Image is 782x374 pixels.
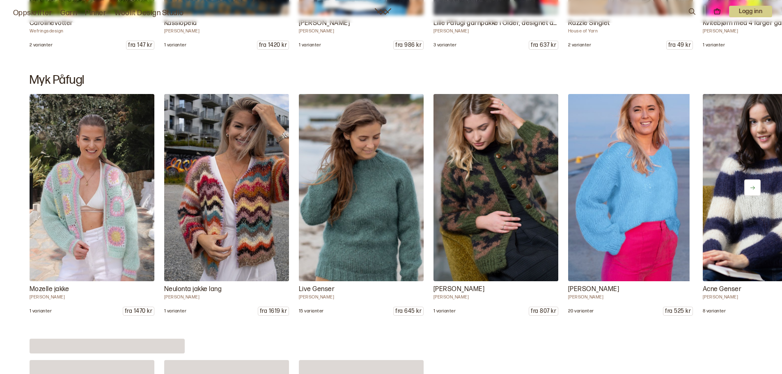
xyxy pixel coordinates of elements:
[299,18,424,28] p: [PERSON_NAME]
[126,41,154,49] p: fra 147 kr
[30,308,52,314] p: 1 varianter
[299,308,324,314] p: 15 varianter
[433,294,558,300] p: [PERSON_NAME]
[164,308,186,314] p: 1 varianter
[164,28,289,34] p: [PERSON_NAME]
[164,42,186,48] p: 1 varianter
[164,285,289,294] p: Neulonta jakke lang
[394,41,423,49] p: fra 986 kr
[663,307,693,315] p: fra 525 kr
[299,285,424,294] p: Live Genser
[164,294,289,300] p: [PERSON_NAME]
[703,308,726,314] p: 8 varianter
[433,94,558,281] img: Trine Lise Høyseth DG 432 Garn Myk påfugl 73 %, 22 % ull, 5 % polyamid Et nøste veier 50 gram, og...
[30,285,154,294] p: Mozelle jakke
[568,294,693,300] p: [PERSON_NAME]
[729,6,772,17] p: Logg inn
[258,307,289,315] p: fra 1619 kr
[299,94,424,316] a: Iselin Hafseld DG 440 Garn Myk påfugl 73 % mohair, 22 % ull, 5% polyamid, Ett nøste veier 50 gram...
[729,6,772,17] button: User dropdown
[529,41,558,49] p: fra 637 kr
[568,18,693,28] p: Razzle Singlet
[299,28,424,34] p: [PERSON_NAME]
[30,73,752,87] h2: Myk Påfugl
[123,307,154,315] p: fra 1470 kr
[375,8,391,15] a: Woolit
[115,7,184,19] a: Woolit Design Studio
[433,42,456,48] p: 3 varianter
[164,94,289,316] a: Brit Frafjord Ørstavik DG 474-11 Nydelig jakke i Myk påfugl og glitter.Neulonta jakke lang[PERSON...
[299,42,321,48] p: 1 varianter
[299,94,424,281] img: Iselin Hafseld DG 440 Garn Myk påfugl 73 % mohair, 22 % ull, 5% polyamid, Ett nøste veier 50 gram...
[433,28,558,34] p: [PERSON_NAME]
[164,18,289,28] p: Kassiopeia
[433,308,456,314] p: 1 varianter
[30,18,154,28] p: Carolinevotter
[433,285,558,294] p: [PERSON_NAME]
[13,7,52,19] a: Oppskrifter
[394,307,423,315] p: fra 645 kr
[568,308,594,314] p: 20 varianter
[164,94,289,281] img: Brit Frafjord Ørstavik DG 474-11 Nydelig jakke i Myk påfugl og glitter.
[529,307,558,315] p: fra 807 kr
[30,94,154,281] img: Mari Kalberg Skjæveland DG 473-01 Vi har digital oppskrift og garnpakke til den lekre Mozelle jak...
[568,94,693,281] img: Brit Frafjord Ørstadvik DG435-04B Rosa Sløyfe Amandagenser - Hver oktober farges Norge rosa i sol...
[60,7,77,19] a: Garn
[30,42,53,48] p: 2 varianter
[30,294,154,300] p: [PERSON_NAME]
[299,294,424,300] p: [PERSON_NAME]
[568,285,693,294] p: [PERSON_NAME]
[667,41,693,49] p: fra 49 kr
[568,42,591,48] p: 2 varianter
[30,94,154,316] a: Mari Kalberg Skjæveland DG 473-01 Vi har digital oppskrift og garnpakke til den lekre Mozelle jak...
[568,94,693,316] a: Brit Frafjord Ørstadvik DG435-04B Rosa Sløyfe Amandagenser - Hver oktober farges Norge rosa i sol...
[257,41,289,49] p: fra 1420 kr
[433,18,558,28] p: Lille Påfugl garnpakke i Older, designet av [PERSON_NAME]
[85,7,106,19] a: Pinner
[433,94,558,316] a: Trine Lise Høyseth DG 432 Garn Myk påfugl 73 %, 22 % ull, 5 % polyamid Et nøste veier 50 gram, og...
[568,28,693,34] p: House of Yarn
[703,42,725,48] p: 1 varianter
[30,28,154,34] p: Wefringsdesign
